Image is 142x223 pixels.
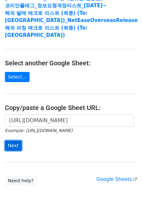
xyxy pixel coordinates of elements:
[5,114,134,127] input: Paste your Google Sheet URL here
[109,191,142,223] iframe: Chat Widget
[5,59,137,67] h4: Select another Google Sheet:
[5,3,107,9] a: 코리안플래그_정보요청계정리스트_[DATE]~
[5,25,87,38] a: 해외 피칭 메크로 리스트 (최종) (To:[GEOGRAPHIC_DATA])
[5,72,30,82] a: Select...
[96,176,137,182] a: Google Sheets
[5,104,137,112] h4: Copy/paste a Google Sheet URL:
[5,176,37,186] a: Need help?
[5,141,22,151] input: Next
[5,128,72,133] small: Example: [URL][DOMAIN_NAME]
[5,10,138,24] a: 해외 발매 메크로 리스트 (최종) (To: [GEOGRAPHIC_DATA])_NetEaseOverseasRelease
